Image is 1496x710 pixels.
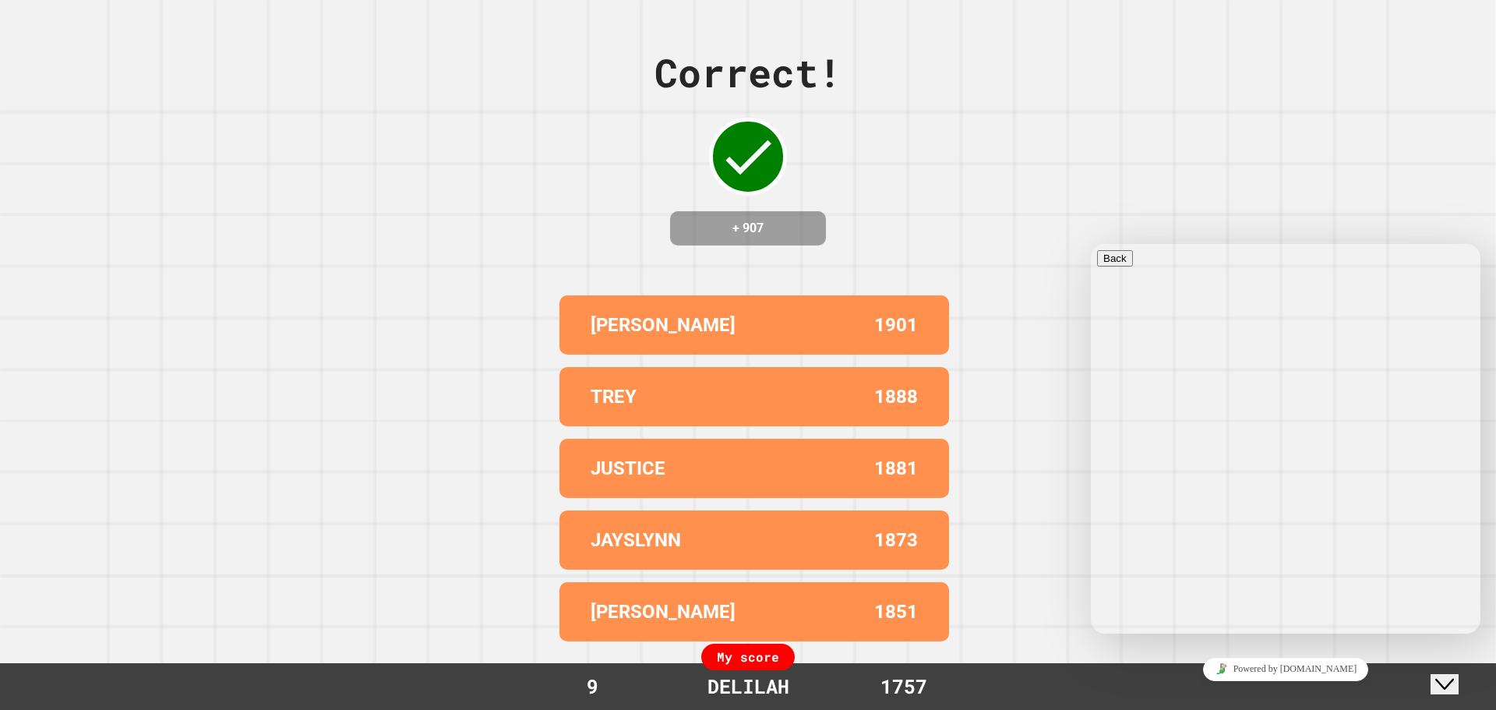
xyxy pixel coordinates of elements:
[874,311,918,339] p: 1901
[874,383,918,411] p: 1888
[1091,652,1480,687] iframe: chat widget
[591,598,736,626] p: [PERSON_NAME]
[874,454,918,482] p: 1881
[874,598,918,626] p: 1851
[591,526,681,554] p: JAYSLYNN
[591,383,637,411] p: TREY
[874,526,918,554] p: 1873
[686,219,810,238] h4: + 907
[534,672,651,701] div: 9
[1431,648,1480,694] iframe: To enrich screen reader interactions, please activate Accessibility in Grammarly extension settings
[701,644,795,670] div: My score
[845,672,962,701] div: 1757
[591,454,665,482] p: JUSTICE
[692,672,805,701] div: DELILAH
[1091,244,1480,634] iframe: chat widget
[591,311,736,339] p: [PERSON_NAME]
[654,44,841,102] div: Correct!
